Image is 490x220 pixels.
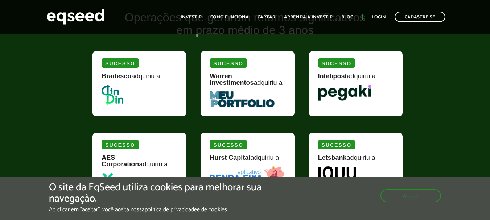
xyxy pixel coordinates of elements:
[181,15,202,20] a: Investir
[102,154,139,168] strong: AES Corporation
[210,154,285,166] div: adquiriu a
[318,85,371,101] img: Pegaki
[102,140,139,149] div: Sucesso
[210,140,247,149] div: Sucesso
[318,140,355,149] div: Sucesso
[210,73,285,91] div: adquiriu a
[102,85,123,105] img: DinDin
[102,73,177,85] div: adquiriu a
[284,15,333,20] a: Aprenda a investir
[318,72,347,80] strong: Intelipost
[145,205,197,215] span: política de privacidade
[210,166,284,182] img: Renda Fixa
[341,15,353,20] a: Blog
[258,15,275,20] a: Captar
[318,166,356,179] img: Iouu
[210,91,275,107] img: MeuPortfolio
[318,58,355,68] div: Sucesso
[210,72,254,86] span: Warren Investimentos
[49,206,284,213] p: Ao clicar em "aceitar", você aceita nossa .
[210,15,249,20] a: Como funciona
[318,154,347,161] strong: Letsbank
[395,12,445,22] a: Cadastre-se
[102,173,166,189] img: greenant
[318,154,394,166] div: adquiriu a
[372,15,386,20] a: Login
[210,58,247,68] div: Sucesso
[102,154,177,173] div: adquiriu a
[145,207,227,213] a: política de privacidadee de cookies
[318,73,394,85] div: adquiriu a
[49,182,284,204] h5: O site da EqSeed utiliza cookies para melhorar sua navegação.
[46,7,104,26] img: EqSeed
[380,189,441,202] button: Aceitar
[102,72,131,80] strong: Bradesco
[102,58,139,68] div: Sucesso
[210,154,250,161] strong: Hurst Capital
